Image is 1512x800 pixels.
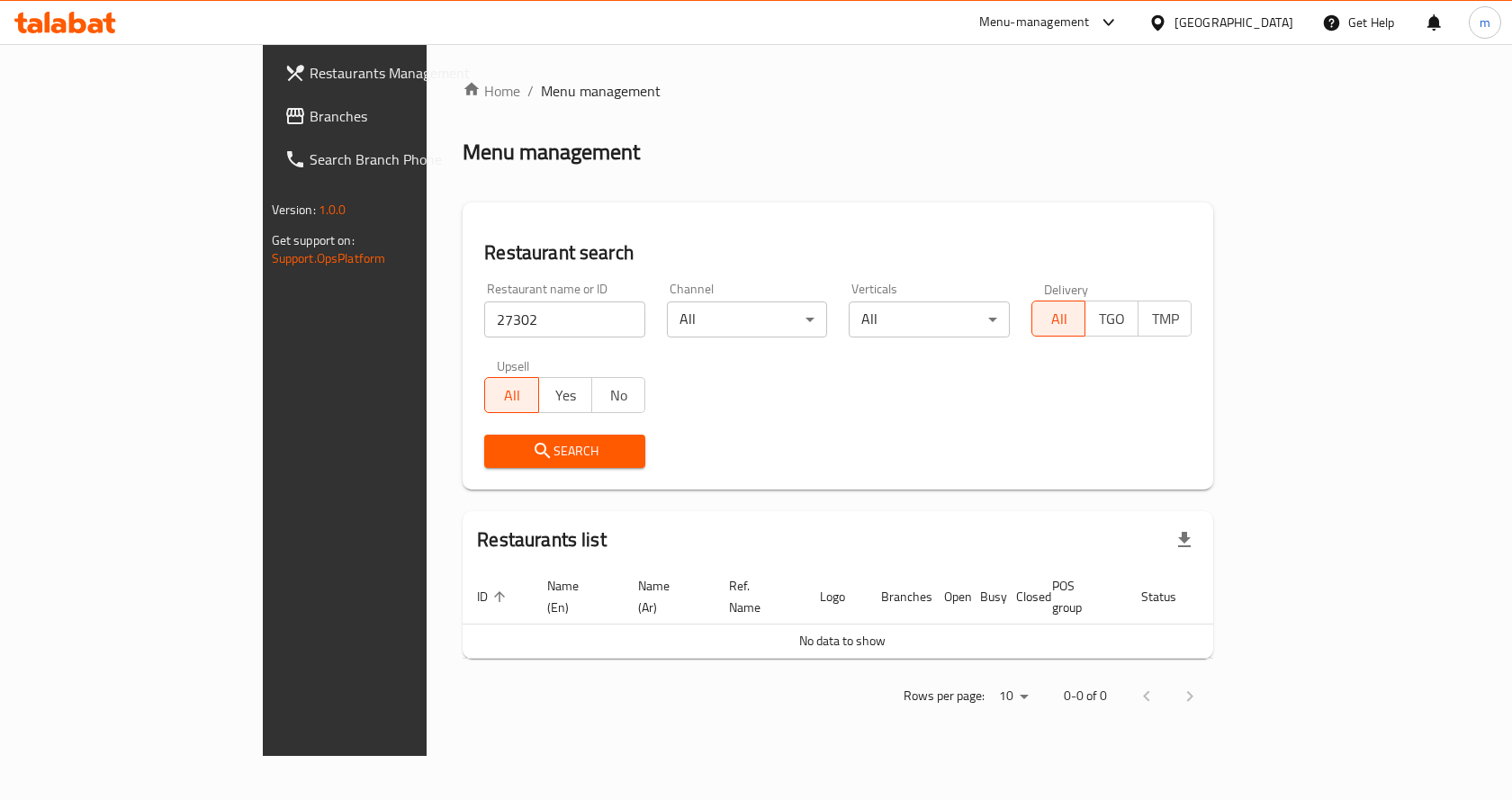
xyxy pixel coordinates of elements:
a: Search Branch Phone [270,138,516,181]
th: Logo [805,570,867,625]
th: Closed [1002,570,1038,625]
span: 1.0.0 [319,198,346,221]
span: Restaurants Management [310,62,501,84]
a: Restaurants Management [270,51,516,94]
button: TGO [1084,301,1138,337]
span: Ref. Name [729,575,784,618]
th: Branches [867,570,930,625]
span: Search [499,440,631,463]
button: No [591,377,645,413]
div: All [849,301,1010,337]
span: POS group [1052,575,1105,618]
th: Busy [966,570,1002,625]
span: All [492,382,531,409]
span: Name (En) [547,575,602,618]
button: TMP [1138,301,1192,337]
p: Rows per page: [904,685,985,707]
h2: Menu management [463,138,640,166]
span: m [1480,13,1490,32]
label: Delivery [1044,283,1089,295]
p: 0-0 of 0 [1064,685,1107,707]
button: All [484,377,538,413]
span: Get support on: [272,229,355,252]
span: Status [1141,586,1200,607]
span: TMP [1146,306,1184,332]
span: Search Branch Phone [310,148,501,170]
div: Export file [1163,518,1206,562]
a: Branches [270,94,516,138]
span: TGO [1093,306,1131,332]
div: Rows per page: [992,683,1035,710]
div: All [667,301,828,337]
input: Search for restaurant name or ID.. [484,301,645,337]
span: Branches [310,105,501,127]
button: All [1031,301,1085,337]
span: Yes [546,382,585,409]
span: ID [477,586,511,607]
div: [GEOGRAPHIC_DATA] [1174,13,1293,32]
span: All [1039,306,1078,332]
a: Support.OpsPlatform [272,247,386,270]
label: Upsell [497,359,530,372]
li: / [527,80,534,102]
span: No [599,382,638,409]
th: Open [930,570,966,625]
span: No data to show [799,629,886,652]
button: Yes [538,377,592,413]
h2: Restaurant search [484,239,1192,266]
span: Name (Ar) [638,575,693,618]
div: Menu-management [979,12,1090,33]
nav: breadcrumb [463,80,1213,102]
span: Menu management [541,80,661,102]
button: Search [484,435,645,468]
h2: Restaurants list [477,526,606,553]
span: Version: [272,198,316,221]
table: enhanced table [463,570,1283,659]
